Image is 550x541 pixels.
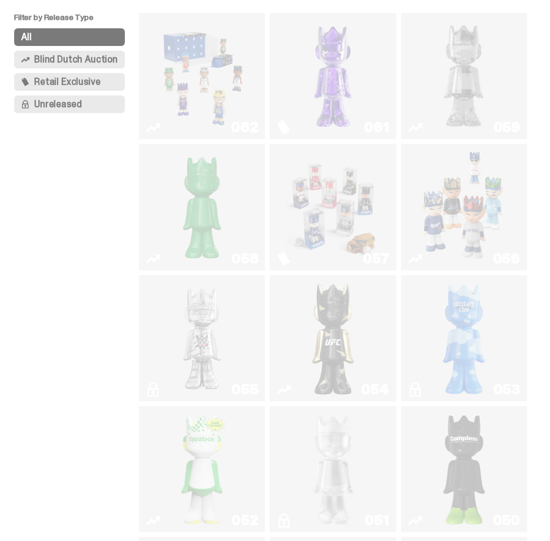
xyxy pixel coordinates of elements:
[155,280,249,397] img: I Was There SummerSlam
[231,513,258,527] div: 052
[277,280,389,397] a: Ruby
[493,513,520,527] div: 050
[34,55,118,64] span: Blind Dutch Auction
[231,252,258,266] div: 058
[21,32,32,42] span: All
[177,411,227,527] img: Court Victory
[439,411,489,527] img: Campless
[14,13,139,28] p: Filter by Release Type
[146,280,258,397] a: I Was There SummerSlam
[14,28,125,46] button: All
[286,149,380,265] img: Game Face (2025)
[146,149,258,265] a: Schrödinger's ghost: Sunday Green
[408,149,520,265] a: Game Face (2025)
[417,149,511,265] img: Game Face (2025)
[34,100,81,109] span: Unreleased
[493,252,520,266] div: 056
[146,411,258,527] a: Court Victory
[277,18,389,134] a: Fantasy
[14,95,125,113] button: Unreleased
[14,73,125,91] button: Retail Exclusive
[286,18,380,134] img: Fantasy
[363,252,389,266] div: 057
[365,513,389,527] div: 051
[231,120,258,134] div: 062
[408,18,520,134] a: Two
[308,280,359,397] img: Ruby
[408,280,520,397] a: ghooooost
[146,18,258,134] a: Game Face (2025)
[408,411,520,527] a: Campless
[308,411,359,527] img: LLLoyalty
[364,120,389,134] div: 061
[439,280,489,397] img: ghooooost
[231,382,258,397] div: 055
[361,382,389,397] div: 054
[14,51,125,68] button: Blind Dutch Auction
[493,382,520,397] div: 053
[493,120,520,134] div: 059
[277,411,389,527] a: LLLoyalty
[277,149,389,265] a: Game Face (2025)
[34,77,100,87] span: Retail Exclusive
[417,18,511,134] img: Two
[155,149,249,265] img: Schrödinger's ghost: Sunday Green
[155,18,249,134] img: Game Face (2025)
